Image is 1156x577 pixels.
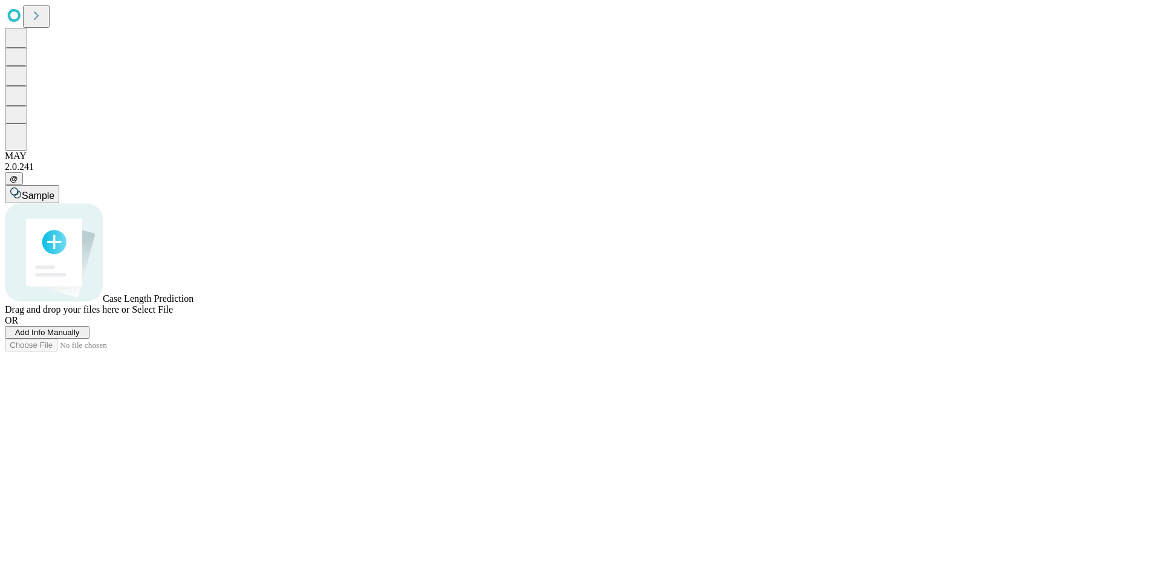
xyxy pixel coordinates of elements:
span: Select File [132,304,173,315]
span: Drag and drop your files here or [5,304,129,315]
span: OR [5,315,18,325]
span: Add Info Manually [15,328,80,337]
button: Sample [5,185,59,203]
span: @ [10,174,18,183]
span: Sample [22,191,54,201]
div: MAY [5,151,1151,161]
button: Add Info Manually [5,326,89,339]
div: 2.0.241 [5,161,1151,172]
span: Case Length Prediction [103,293,193,304]
button: @ [5,172,23,185]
